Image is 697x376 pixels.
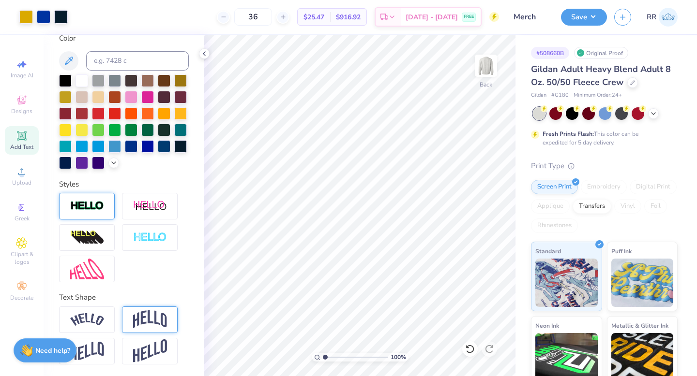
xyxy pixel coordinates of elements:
[70,201,104,212] img: Stroke
[506,7,554,27] input: Untitled Design
[11,107,32,115] span: Designs
[391,353,406,362] span: 100 %
[70,342,104,361] img: Flag
[133,200,167,212] img: Shadow
[574,47,628,59] div: Original Proof
[535,259,598,307] img: Standard
[10,294,33,302] span: Decorate
[234,8,272,26] input: – –
[614,199,641,214] div: Vinyl
[659,8,678,27] img: Rigil Kent Ricardo
[5,250,39,266] span: Clipart & logos
[543,130,594,138] strong: Fresh Prints Flash:
[531,180,578,194] div: Screen Print
[531,218,578,233] div: Rhinestones
[647,12,656,23] span: RR
[70,259,104,279] img: Free Distort
[561,9,607,26] button: Save
[35,346,70,355] strong: Need help?
[535,246,561,256] span: Standard
[543,130,662,147] div: This color can be expedited for 5 day delivery.
[531,199,570,214] div: Applique
[647,8,678,27] a: RR
[59,179,189,190] div: Styles
[531,160,678,172] div: Print Type
[476,56,496,75] img: Back
[611,259,674,307] img: Puff Ink
[611,246,632,256] span: Puff Ink
[464,14,474,20] span: FREE
[531,91,546,100] span: Gildan
[11,72,33,79] span: Image AI
[531,63,671,88] span: Gildan Adult Heavy Blend Adult 8 Oz. 50/50 Fleece Crew
[336,12,361,22] span: $916.92
[630,180,677,194] div: Digital Print
[480,80,492,89] div: Back
[59,33,189,44] div: Color
[535,320,559,331] span: Neon Ink
[70,230,104,246] img: 3d Illusion
[551,91,569,100] span: # G180
[531,47,569,59] div: # 508660B
[15,215,30,222] span: Greek
[581,180,627,194] div: Embroidery
[133,310,167,329] img: Arch
[70,313,104,326] img: Arc
[10,143,33,151] span: Add Text
[574,91,622,100] span: Minimum Order: 24 +
[303,12,324,22] span: $25.47
[133,339,167,363] img: Rise
[611,320,668,331] span: Metallic & Glitter Ink
[86,51,189,71] input: e.g. 7428 c
[133,232,167,243] img: Negative Space
[12,179,31,187] span: Upload
[573,199,611,214] div: Transfers
[406,12,458,22] span: [DATE] - [DATE]
[644,199,667,214] div: Foil
[59,292,189,303] div: Text Shape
